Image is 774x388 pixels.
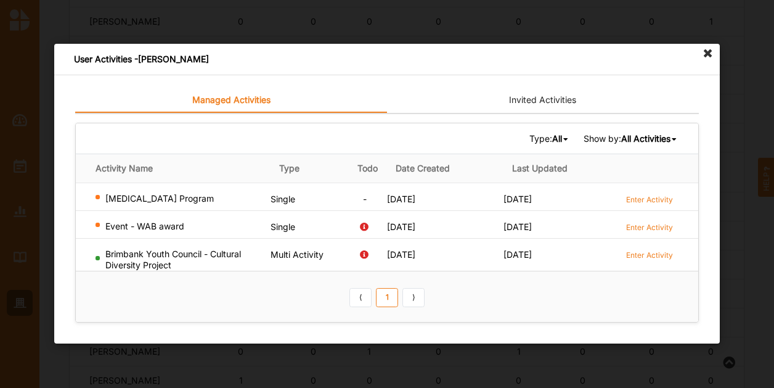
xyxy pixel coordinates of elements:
span: Show by: [584,133,678,144]
span: Single [271,221,295,232]
th: Activity Name [76,154,271,183]
a: Managed Activities [75,88,387,113]
span: [DATE] [387,249,415,260]
a: 1 [376,288,398,308]
th: Last Updated [503,154,620,183]
a: Next item [402,288,425,308]
span: Type: [529,133,570,144]
a: Enter Activity [626,193,673,205]
th: Todo [348,154,387,183]
div: User Activities - [PERSON_NAME] [54,44,720,75]
label: Enter Activity [626,250,673,260]
span: Multi Activity [271,249,324,260]
span: [DATE] [503,194,532,204]
th: Date Created [387,154,503,183]
span: Single [271,194,295,204]
a: Previous item [349,288,372,308]
span: [DATE] [503,249,532,260]
span: [DATE] [503,221,532,232]
th: Type [271,154,348,183]
span: - [363,194,367,204]
span: [DATE] [387,194,415,204]
a: Enter Activity [626,249,673,260]
div: Brimbank Youth Council - Cultural Diversity Project [96,249,266,271]
div: Pagination Navigation [348,286,427,307]
span: [DATE] [387,221,415,232]
label: Enter Activity [626,194,673,205]
a: Enter Activity [626,221,673,233]
b: All [552,133,562,144]
a: Invited Activities [387,88,699,113]
label: Enter Activity [626,222,673,233]
div: Event - WAB award [96,221,266,232]
b: All Activities [621,133,670,144]
div: [MEDICAL_DATA] Program [96,193,266,204]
